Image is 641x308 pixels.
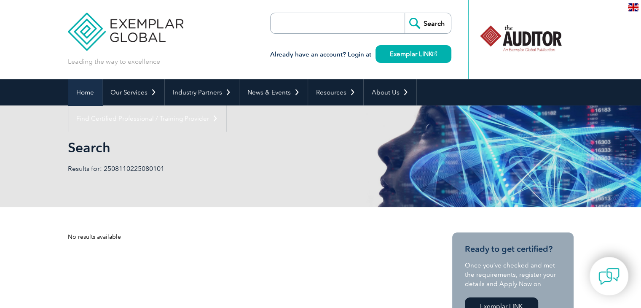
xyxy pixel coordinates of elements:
[432,51,437,56] img: open_square.png
[102,79,164,105] a: Our Services
[68,139,392,156] h1: Search
[465,244,561,254] h3: Ready to get certified?
[68,79,102,105] a: Home
[68,105,226,132] a: Find Certified Professional / Training Provider
[239,79,308,105] a: News & Events
[270,49,451,60] h3: Already have an account? Login at
[68,57,160,66] p: Leading the way to excellence
[405,13,451,33] input: Search
[628,3,638,11] img: en
[68,164,321,173] p: Results for: 2508110225080101
[165,79,239,105] a: Industry Partners
[375,45,451,63] a: Exemplar LINK
[598,266,620,287] img: contact-chat.png
[364,79,416,105] a: About Us
[465,261,561,289] p: Once you’ve checked and met the requirements, register your details and Apply Now on
[308,79,363,105] a: Resources
[68,232,422,241] div: No results available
